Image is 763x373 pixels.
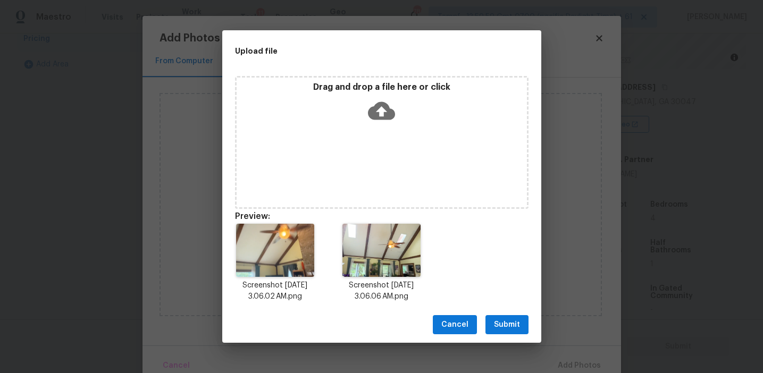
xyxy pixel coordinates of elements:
h2: Upload file [235,45,481,57]
span: Submit [494,318,520,332]
p: Screenshot [DATE] 3.06.06 AM.png [341,280,422,302]
button: Submit [485,315,529,335]
img: QjvUZt548DAAAAAElFTkSuQmCC [236,224,314,277]
button: Cancel [433,315,477,335]
span: Cancel [441,318,468,332]
p: Drag and drop a file here or click [237,82,527,93]
p: Screenshot [DATE] 3.06.02 AM.png [235,280,316,302]
img: ZjzlxgAAAABJRU5ErkJggg== [342,224,421,277]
